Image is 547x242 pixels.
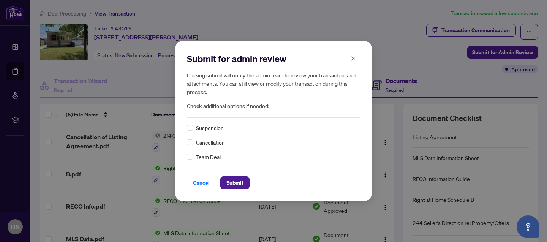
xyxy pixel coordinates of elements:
button: Cancel [187,176,216,189]
span: close [351,56,356,61]
span: Check additional options if needed: [187,102,360,111]
span: Cancellation [196,138,225,146]
span: Submit [226,177,243,189]
span: Cancel [193,177,210,189]
button: Submit [220,176,250,189]
h2: Submit for admin review [187,53,360,65]
h5: Clicking submit will notify the admin team to review your transaction and attachments. You can st... [187,71,360,96]
span: Team Deal [196,152,221,161]
button: Open asap [517,215,539,238]
span: Suspension [196,124,224,132]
